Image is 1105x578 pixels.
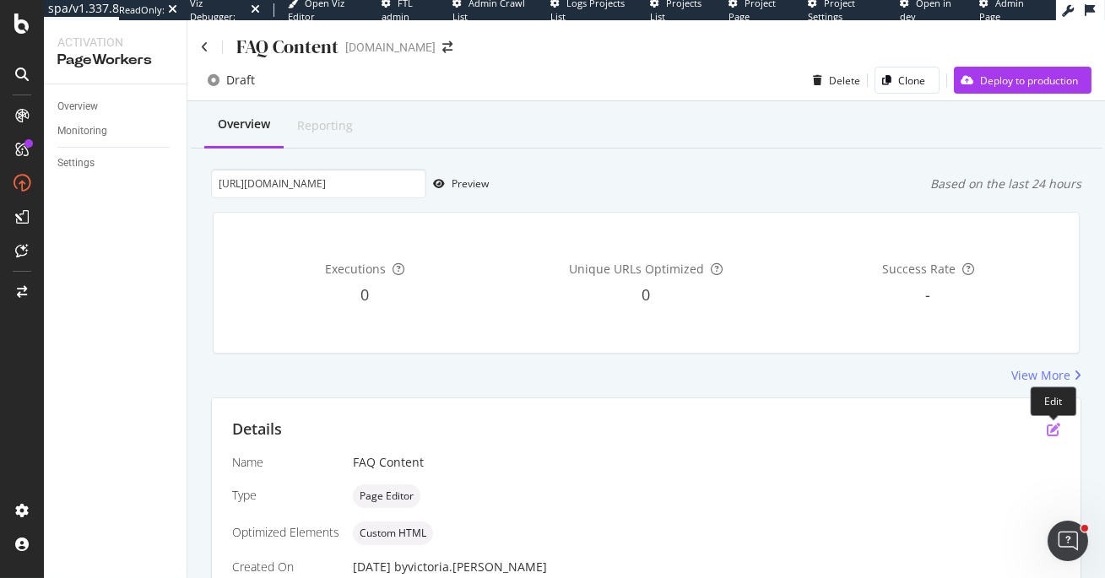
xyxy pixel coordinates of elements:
div: FAQ Content [353,454,1060,471]
div: by victoria.[PERSON_NAME] [394,559,547,575]
button: Preview [426,170,489,197]
button: Delete [806,67,860,94]
button: Clone [875,67,940,94]
div: Name [232,454,339,471]
div: Settings [57,154,95,172]
a: Overview [57,98,175,116]
div: neutral label [353,484,420,508]
div: Optimized Elements [232,524,339,541]
div: Overview [218,116,270,132]
div: Created On [232,559,339,575]
div: Deploy to production [980,73,1078,88]
span: Success Rate [882,261,956,277]
div: Activation [57,34,173,51]
div: FAQ Content [236,34,339,60]
div: pen-to-square [1047,423,1060,436]
input: Preview your optimization on a URL [211,169,426,198]
div: arrow-right-arrow-left [442,41,452,53]
div: View More [1011,367,1070,384]
div: PageWorkers [57,51,173,70]
a: Click to go back [201,41,209,53]
div: Reporting [297,117,353,134]
button: Deploy to production [954,67,1091,94]
span: - [925,284,930,305]
div: Edit [1030,386,1076,416]
a: View More [1011,367,1081,384]
span: 0 [642,284,650,305]
div: ReadOnly: [119,3,165,17]
div: Details [232,419,282,440]
div: neutral label [353,521,433,545]
a: Settings [57,154,175,172]
span: 0 [360,284,369,305]
div: Based on the last 24 hours [930,176,1081,192]
iframe: Intercom live chat [1048,521,1088,561]
span: Unique URLs Optimized [569,261,704,277]
div: Overview [57,98,98,116]
span: Executions [325,261,386,277]
div: [DOMAIN_NAME] [345,39,436,56]
span: Page Editor [360,491,414,501]
div: Clone [898,73,925,88]
div: Monitoring [57,122,107,140]
div: Delete [829,73,860,88]
span: Custom HTML [360,528,426,538]
div: Type [232,487,339,504]
a: Monitoring [57,122,175,140]
div: Preview [452,176,489,191]
div: [DATE] [353,559,1060,575]
div: Draft [226,72,255,89]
